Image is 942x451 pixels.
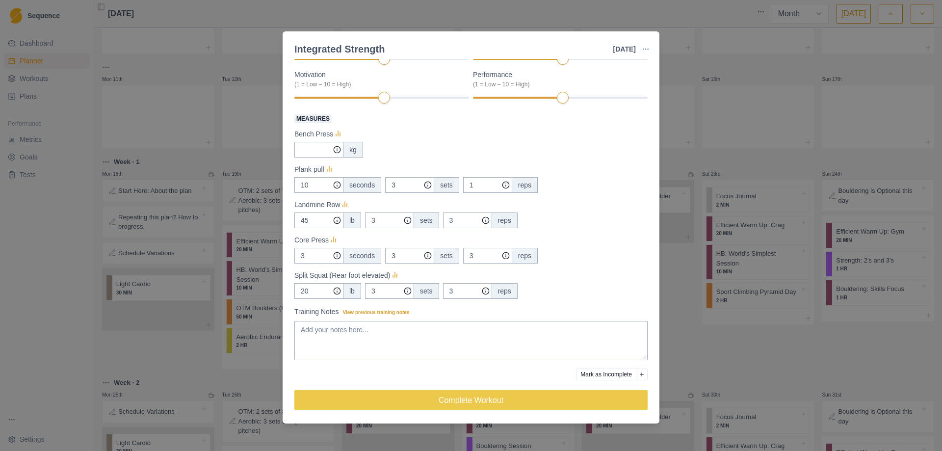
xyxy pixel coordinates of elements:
div: reps [512,248,538,264]
button: Add reason [636,369,648,380]
label: Training Notes [294,307,642,317]
div: reps [492,283,518,299]
button: Mark as Incomplete [576,369,636,380]
div: lb [343,283,361,299]
div: sets [434,248,459,264]
span: Measures [294,114,332,123]
div: Integrated Strength [294,42,385,56]
div: reps [492,212,518,228]
p: [DATE] [613,44,636,54]
div: sets [414,212,439,228]
label: Motivation [294,70,463,89]
span: View previous training notes [343,310,410,315]
div: seconds [343,177,381,193]
div: reps [512,177,538,193]
div: sets [414,283,439,299]
label: Performance [473,70,642,89]
div: lb [343,212,361,228]
div: (1 = Low – 10 = High) [294,80,463,89]
p: Bench Press [294,129,333,139]
div: sets [434,177,459,193]
div: (1 = Low – 10 = High) [473,80,642,89]
p: Plank pull [294,164,324,175]
button: Complete Workout [294,390,648,410]
p: Core Press [294,235,329,245]
p: Split Squat (Rear foot elevated) [294,270,390,281]
div: kg [343,142,363,158]
p: Landmine Row [294,200,340,210]
div: seconds [343,248,381,264]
